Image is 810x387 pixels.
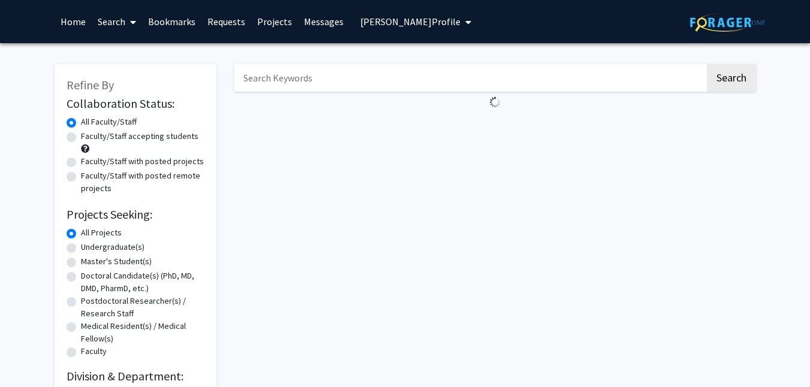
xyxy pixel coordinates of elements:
label: Faculty [81,345,107,358]
label: All Projects [81,226,122,239]
h2: Projects Seeking: [67,207,204,222]
nav: Page navigation [234,113,756,140]
label: Faculty/Staff with posted projects [81,155,204,168]
a: Search [92,1,142,43]
label: Undergraduate(s) [81,241,144,253]
span: Refine By [67,77,114,92]
a: Bookmarks [142,1,201,43]
label: Faculty/Staff accepting students [81,130,198,143]
a: Messages [298,1,350,43]
label: Medical Resident(s) / Medical Fellow(s) [81,320,204,345]
h2: Collaboration Status: [67,96,204,111]
label: Faculty/Staff with posted remote projects [81,170,204,195]
label: Postdoctoral Researcher(s) / Research Staff [81,295,204,320]
h2: Division & Department: [67,369,204,383]
img: Loading [484,92,505,113]
a: Projects [251,1,298,43]
label: Doctoral Candidate(s) (PhD, MD, DMD, PharmD, etc.) [81,270,204,295]
label: All Faculty/Staff [81,116,137,128]
input: Search Keywords [234,64,705,92]
a: Requests [201,1,251,43]
label: Master's Student(s) [81,255,152,268]
button: Search [707,64,756,92]
iframe: Chat [759,333,801,378]
span: [PERSON_NAME] Profile [360,16,460,28]
img: ForagerOne Logo [690,13,765,32]
a: Home [55,1,92,43]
